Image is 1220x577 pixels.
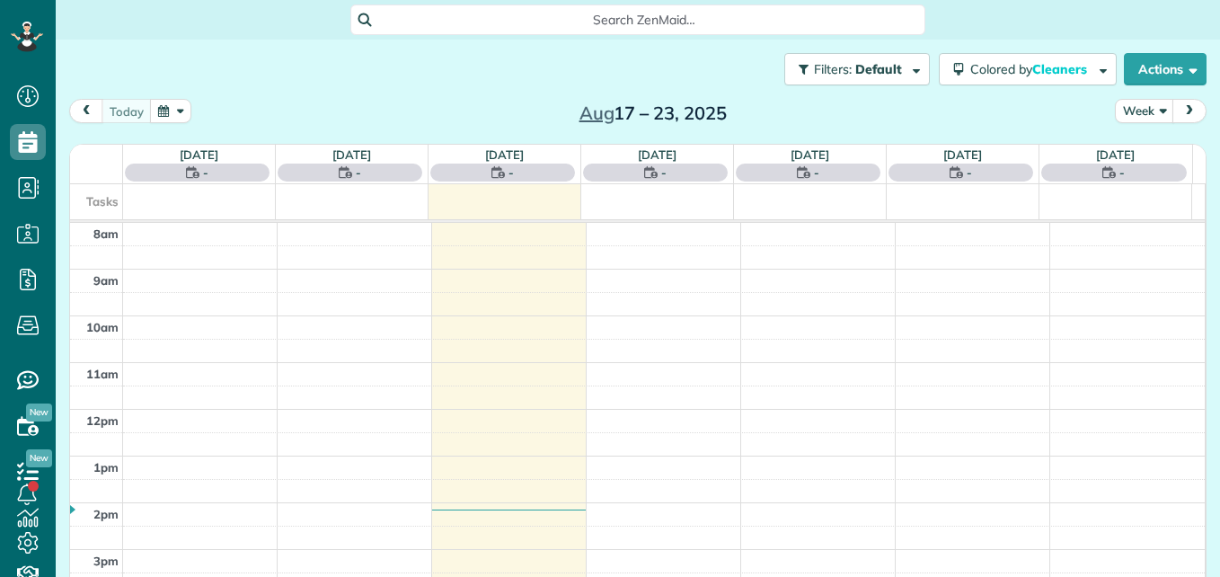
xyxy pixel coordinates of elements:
a: [DATE] [638,147,676,162]
span: - [1119,164,1125,182]
a: Filters: Default [775,53,930,85]
span: 3pm [93,554,119,568]
span: - [356,164,361,182]
span: - [661,164,667,182]
span: 1pm [93,460,119,475]
span: 12pm [86,413,119,428]
a: [DATE] [791,147,829,162]
a: [DATE] [332,147,371,162]
span: 8am [93,226,119,241]
button: Colored byCleaners [939,53,1117,85]
button: Week [1115,99,1174,123]
span: Tasks [86,194,119,209]
span: 9am [93,273,119,288]
button: next [1172,99,1207,123]
span: New [26,404,52,422]
span: - [814,164,819,182]
a: [DATE] [943,147,982,162]
a: [DATE] [180,147,218,162]
button: prev [69,99,103,123]
span: Colored by [970,61,1093,77]
span: Cleaners [1032,61,1090,77]
span: 2pm [93,507,119,521]
span: - [203,164,208,182]
a: [DATE] [1096,147,1135,162]
span: 10am [86,320,119,334]
button: Filters: Default [784,53,930,85]
span: 11am [86,367,119,381]
span: Aug [579,102,614,124]
span: Default [855,61,903,77]
span: Filters: [814,61,852,77]
span: - [508,164,514,182]
h2: 17 – 23, 2025 [541,103,765,123]
button: today [102,99,152,123]
span: - [967,164,972,182]
button: Actions [1124,53,1207,85]
span: New [26,449,52,467]
a: [DATE] [485,147,524,162]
